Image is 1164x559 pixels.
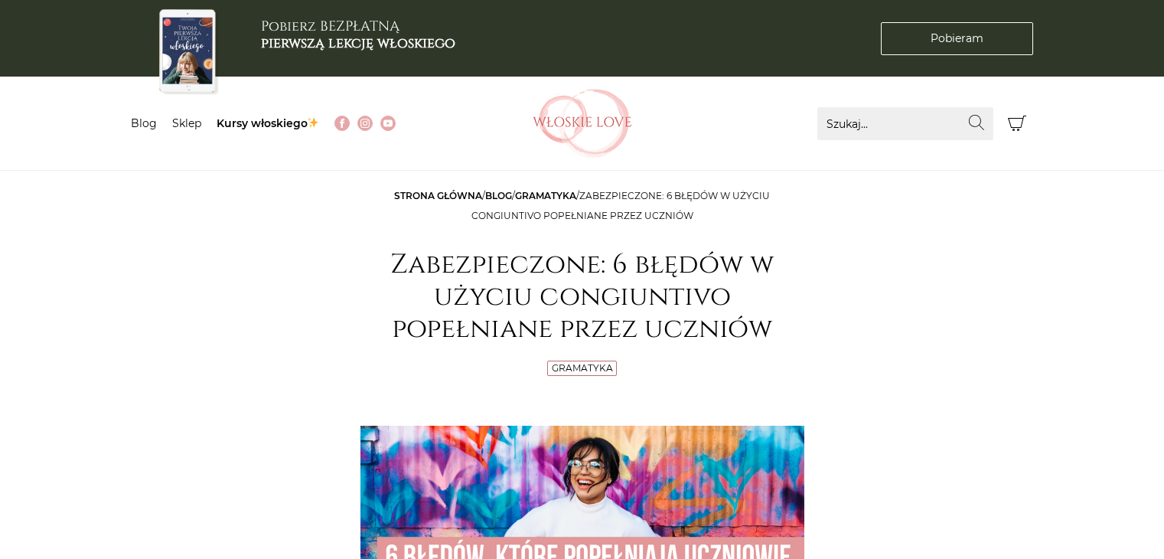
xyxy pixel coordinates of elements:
[261,34,455,53] b: pierwszą lekcję włoskiego
[261,18,455,51] h3: Pobierz BEZPŁATNĄ
[1001,107,1034,140] button: Koszyk
[471,190,771,221] span: Zabezpieczone: 6 błędów w użyciu congiuntivo popełniane przez uczniów
[552,362,613,374] a: Gramatyka
[931,31,983,47] span: Pobieram
[360,249,804,345] h1: Zabezpieczone: 6 błędów w użyciu congiuntivo popełniane przez uczniów
[515,190,576,201] a: Gramatyka
[394,190,482,201] a: Strona główna
[172,116,201,130] a: Sklep
[533,89,632,158] img: Włoskielove
[485,190,512,201] a: Blog
[131,116,157,130] a: Blog
[817,107,993,140] input: Szukaj...
[308,117,318,128] img: ✨
[881,22,1033,55] a: Pobieram
[394,190,770,221] span: / / /
[217,116,320,130] a: Kursy włoskiego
